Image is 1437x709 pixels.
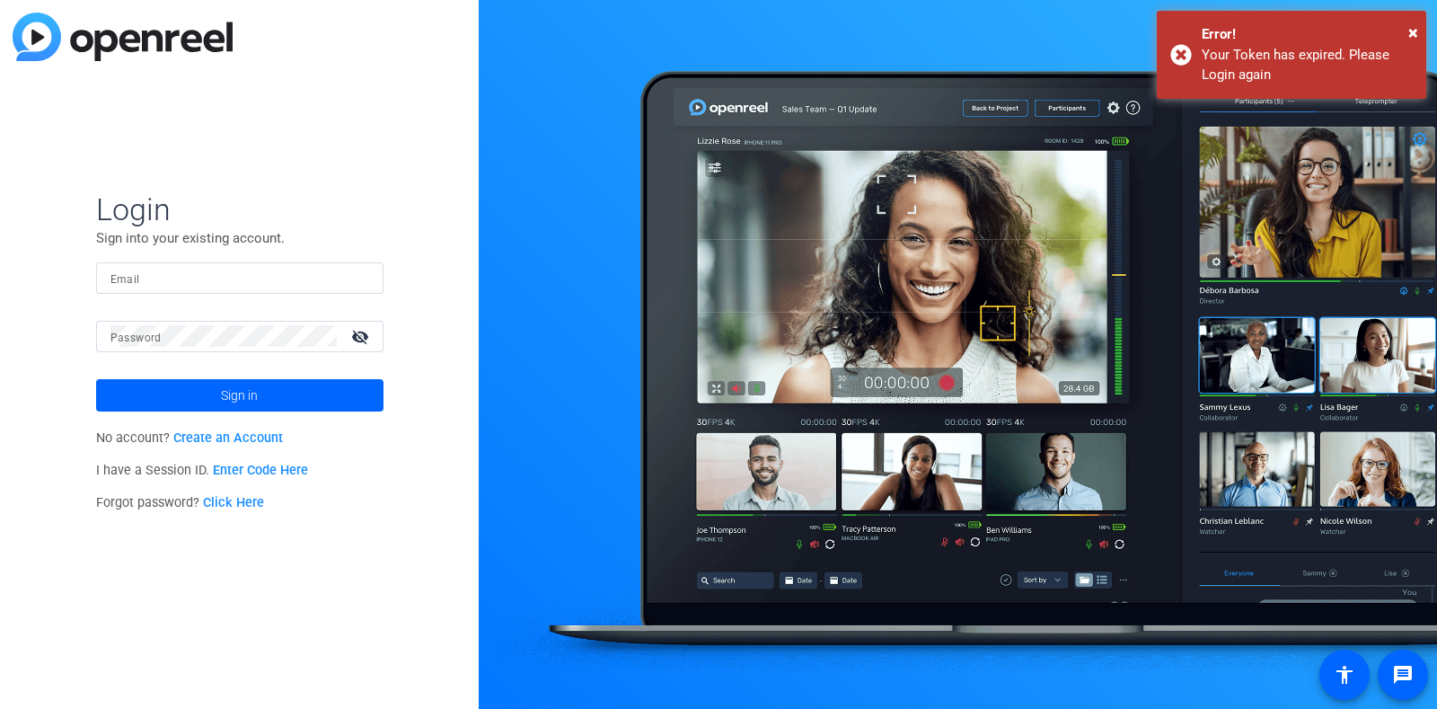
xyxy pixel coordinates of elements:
[340,323,383,350] mat-icon: visibility_off
[1408,22,1418,43] span: ×
[96,191,383,228] span: Login
[96,430,284,446] span: No account?
[110,267,369,288] input: Enter Email Address
[1202,45,1413,85] div: Your Token has expired. Please Login again
[173,430,283,446] a: Create an Account
[221,373,258,418] span: Sign in
[13,13,233,61] img: blue-gradient.svg
[213,463,308,478] a: Enter Code Here
[110,332,162,344] mat-label: Password
[110,273,140,286] mat-label: Email
[1392,664,1414,686] mat-icon: message
[96,379,383,412] button: Sign in
[96,463,309,478] span: I have a Session ID.
[96,495,265,510] span: Forgot password?
[96,228,383,248] p: Sign into your existing account.
[1334,664,1355,686] mat-icon: accessibility
[203,495,264,510] a: Click Here
[1202,24,1413,45] div: Error!
[1408,19,1418,46] button: Close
